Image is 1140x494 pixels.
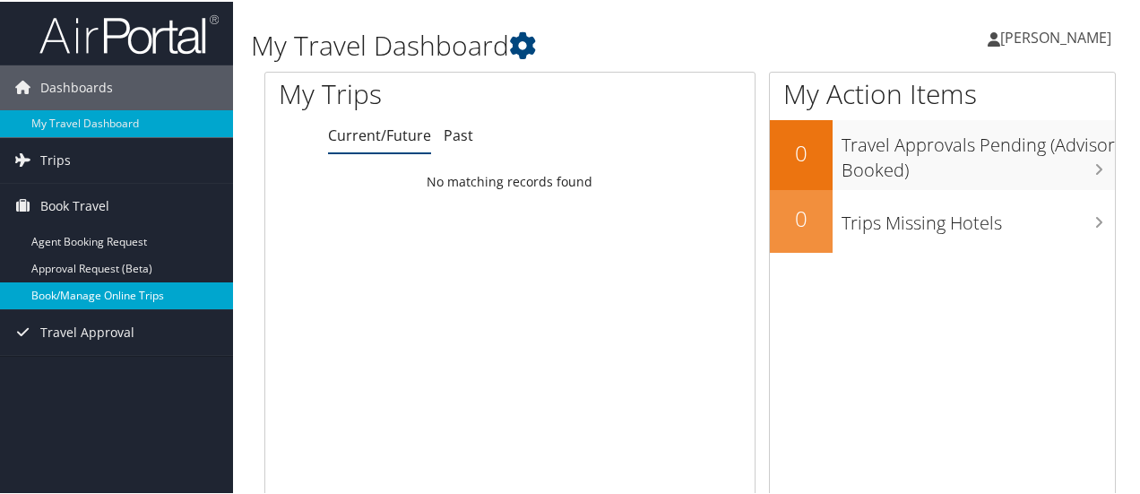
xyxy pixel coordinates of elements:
[328,124,431,143] a: Current/Future
[40,308,134,353] span: Travel Approval
[279,74,537,111] h1: My Trips
[40,64,113,108] span: Dashboards
[770,118,1115,187] a: 0Travel Approvals Pending (Advisor Booked)
[251,25,836,63] h1: My Travel Dashboard
[265,164,755,196] td: No matching records found
[988,9,1129,63] a: [PERSON_NAME]
[444,124,473,143] a: Past
[842,200,1115,234] h3: Trips Missing Hotels
[39,12,219,54] img: airportal-logo.png
[770,136,833,167] h2: 0
[40,182,109,227] span: Book Travel
[1000,26,1111,46] span: [PERSON_NAME]
[770,202,833,232] h2: 0
[770,188,1115,251] a: 0Trips Missing Hotels
[842,122,1115,181] h3: Travel Approvals Pending (Advisor Booked)
[40,136,71,181] span: Trips
[770,74,1115,111] h1: My Action Items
